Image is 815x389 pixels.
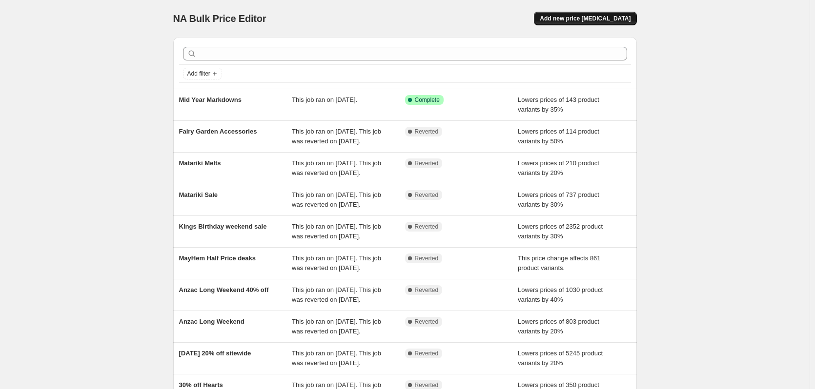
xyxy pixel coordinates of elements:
[292,223,381,240] span: This job ran on [DATE]. This job was reverted on [DATE].
[415,223,439,231] span: Reverted
[534,12,636,25] button: Add new price [MEDICAL_DATA]
[415,159,439,167] span: Reverted
[179,286,269,293] span: Anzac Long Weekend 40% off
[518,159,599,176] span: Lowers prices of 210 product variants by 20%
[179,96,242,103] span: Mid Year Markdowns
[179,159,221,167] span: Matariki Melts
[415,381,439,389] span: Reverted
[179,350,251,357] span: [DATE] 20% off sitewide
[179,223,267,230] span: Kings Birthday weekend sale
[415,191,439,199] span: Reverted
[540,15,631,22] span: Add new price [MEDICAL_DATA]
[187,70,210,78] span: Add filter
[415,318,439,326] span: Reverted
[179,381,223,389] span: 30% off Hearts
[518,223,603,240] span: Lowers prices of 2352 product variants by 30%
[518,96,599,113] span: Lowers prices of 143 product variants by 35%
[518,318,599,335] span: Lowers prices of 803 product variants by 20%
[292,350,381,367] span: This job ran on [DATE]. This job was reverted on [DATE].
[173,13,266,24] span: NA Bulk Price Editor
[518,128,599,145] span: Lowers prices of 114 product variants by 50%
[183,68,222,79] button: Add filter
[518,286,603,303] span: Lowers prices of 1030 product variants by 40%
[292,254,381,272] span: This job ran on [DATE]. This job was reverted on [DATE].
[518,350,603,367] span: Lowers prices of 5245 product variants by 20%
[179,318,244,325] span: Anzac Long Weekend
[292,191,381,208] span: This job ran on [DATE]. This job was reverted on [DATE].
[415,350,439,357] span: Reverted
[292,96,357,103] span: This job ran on [DATE].
[292,128,381,145] span: This job ran on [DATE]. This job was reverted on [DATE].
[179,191,218,198] span: Matariki Sale
[292,318,381,335] span: This job ran on [DATE]. This job was reverted on [DATE].
[415,254,439,262] span: Reverted
[415,96,440,104] span: Complete
[415,128,439,136] span: Reverted
[292,159,381,176] span: This job ran on [DATE]. This job was reverted on [DATE].
[518,191,599,208] span: Lowers prices of 737 product variants by 30%
[518,254,601,272] span: This price change affects 861 product variants.
[292,286,381,303] span: This job ran on [DATE]. This job was reverted on [DATE].
[179,128,257,135] span: Fairy Garden Accessories
[415,286,439,294] span: Reverted
[179,254,256,262] span: MayHem Half Price deaks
